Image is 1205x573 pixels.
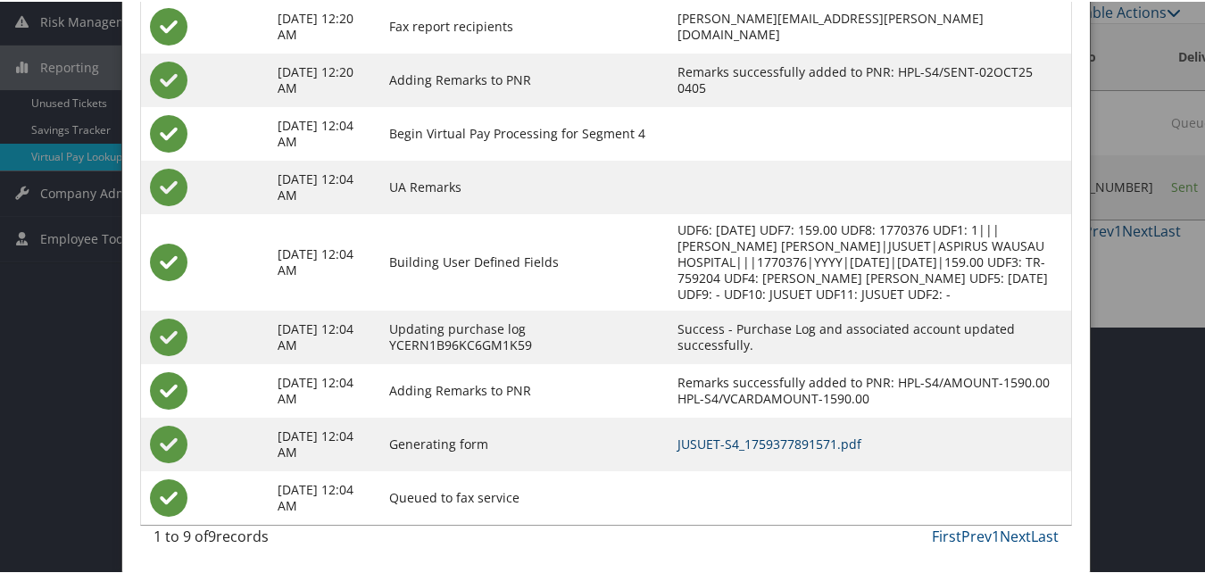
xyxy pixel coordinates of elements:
[380,159,668,212] td: UA Remarks
[269,212,380,309] td: [DATE] 12:04 AM
[380,416,668,469] td: Generating form
[961,525,992,544] a: Prev
[269,469,380,523] td: [DATE] 12:04 AM
[269,105,380,159] td: [DATE] 12:04 AM
[380,469,668,523] td: Queued to fax service
[269,362,380,416] td: [DATE] 12:04 AM
[669,362,1071,416] td: Remarks successfully added to PNR: HPL-S4/AMOUNT-1590.00 HPL-S4/VCARDAMOUNT-1590.00
[269,159,380,212] td: [DATE] 12:04 AM
[380,362,668,416] td: Adding Remarks to PNR
[269,309,380,362] td: [DATE] 12:04 AM
[992,525,1000,544] a: 1
[208,525,216,544] span: 9
[677,434,861,451] a: JUSUET-S4_1759377891571.pdf
[669,52,1071,105] td: Remarks successfully added to PNR: HPL-S4/SENT-02OCT25 0405
[154,524,360,554] div: 1 to 9 of records
[269,52,380,105] td: [DATE] 12:20 AM
[932,525,961,544] a: First
[1000,525,1031,544] a: Next
[380,105,668,159] td: Begin Virtual Pay Processing for Segment 4
[380,52,668,105] td: Adding Remarks to PNR
[669,212,1071,309] td: UDF6: [DATE] UDF7: 159.00 UDF8: 1770376 UDF1: 1|||[PERSON_NAME] [PERSON_NAME]|JUSUET|ASPIRUS WAUS...
[269,416,380,469] td: [DATE] 12:04 AM
[380,212,668,309] td: Building User Defined Fields
[380,309,668,362] td: Updating purchase log YCERN1B96KC6GM1K59
[1031,525,1059,544] a: Last
[669,309,1071,362] td: Success - Purchase Log and associated account updated successfully.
